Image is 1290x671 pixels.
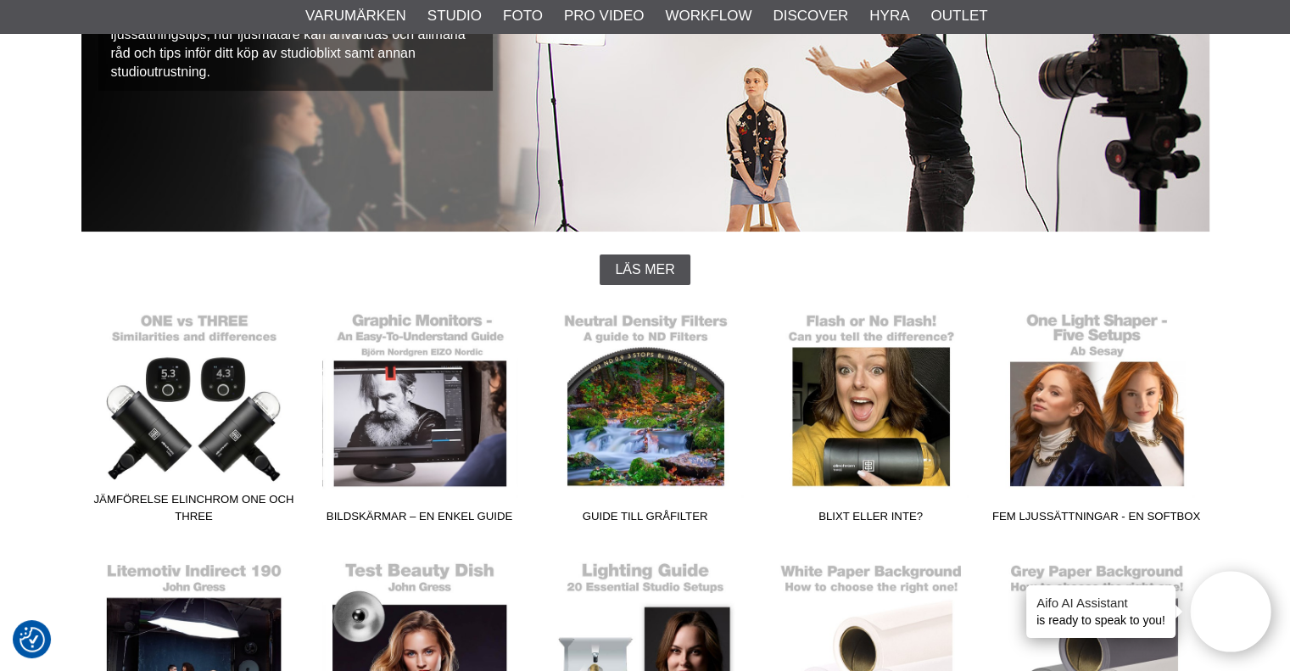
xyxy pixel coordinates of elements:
[869,5,909,27] a: Hyra
[503,5,543,27] a: Foto
[20,624,45,655] button: Samtyckesinställningar
[533,302,758,531] a: Guide till Gråfilter
[665,5,751,27] a: Workflow
[427,5,482,27] a: Studio
[615,262,674,277] span: Läs mer
[984,508,1209,531] span: Fem ljussättningar - en softbox
[564,5,644,27] a: Pro Video
[984,302,1209,531] a: Fem ljussättningar - en softbox
[305,5,406,27] a: Varumärken
[758,508,984,531] span: Blixt eller inte?
[81,491,307,531] span: Jämförelse Elinchrom ONE och THREE
[1036,594,1165,612] h4: Aifo AI Assistant
[20,627,45,652] img: Revisit consent button
[81,302,307,531] a: Jämförelse Elinchrom ONE och THREE
[758,302,984,531] a: Blixt eller inte?
[1026,585,1176,638] div: is ready to speak to you!
[307,302,533,531] a: Bildskärmar – En enkel guide
[930,5,987,27] a: Outlet
[773,5,848,27] a: Discover
[533,508,758,531] span: Guide till Gråfilter
[307,508,533,531] span: Bildskärmar – En enkel guide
